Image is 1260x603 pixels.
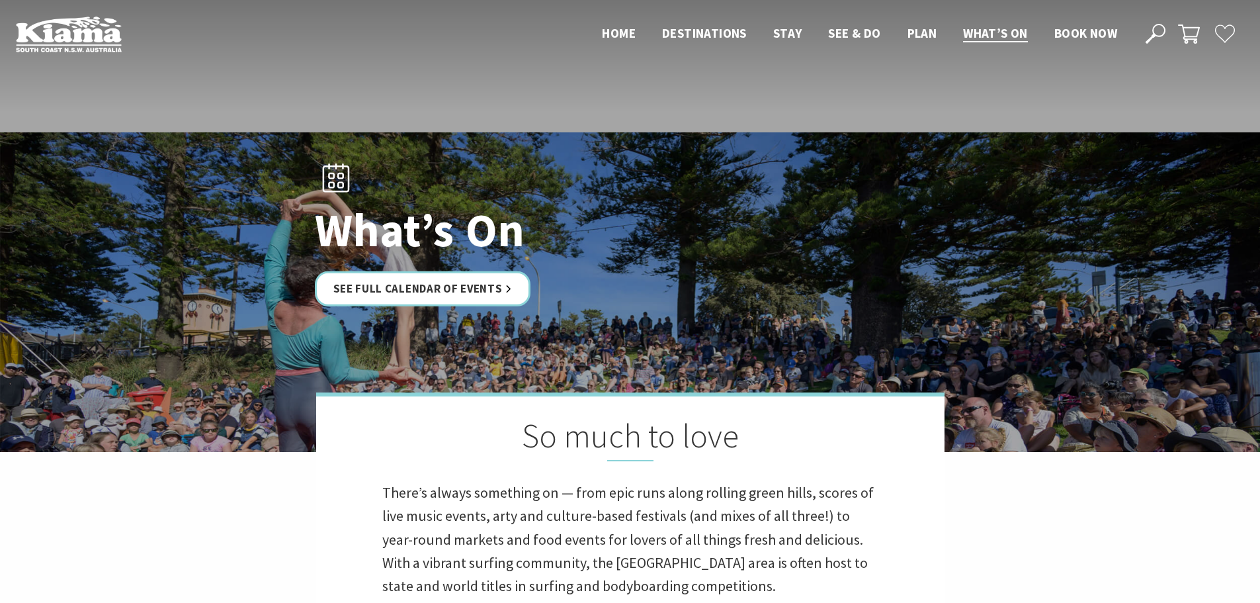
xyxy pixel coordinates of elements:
[1054,25,1117,41] span: Book now
[16,16,122,52] img: Kiama Logo
[773,25,802,41] span: Stay
[382,416,878,461] h2: So much to love
[963,25,1028,41] span: What’s On
[382,481,878,598] p: There’s always something on — from epic runs along rolling green hills, scores of live music even...
[589,23,1130,45] nav: Main Menu
[662,25,747,41] span: Destinations
[315,205,689,255] h1: What’s On
[602,25,636,41] span: Home
[907,25,937,41] span: Plan
[828,25,880,41] span: See & Do
[315,271,531,306] a: See Full Calendar of Events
